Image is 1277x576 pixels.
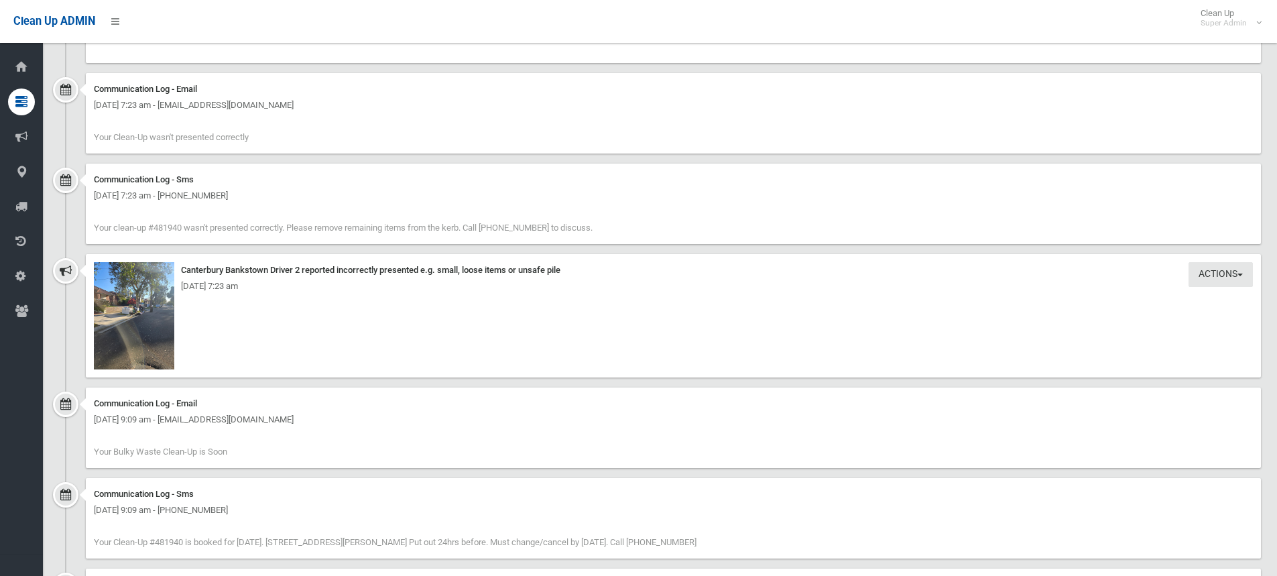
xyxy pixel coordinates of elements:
[1189,262,1253,287] button: Actions
[94,502,1253,518] div: [DATE] 9:09 am - [PHONE_NUMBER]
[94,172,1253,188] div: Communication Log - Sms
[94,132,249,142] span: Your Clean-Up wasn't presented correctly
[1194,8,1260,28] span: Clean Up
[94,262,174,369] img: 1000016145.jpg
[94,188,1253,204] div: [DATE] 7:23 am - [PHONE_NUMBER]
[94,396,1253,412] div: Communication Log - Email
[94,486,1253,502] div: Communication Log - Sms
[94,447,227,457] span: Your Bulky Waste Clean-Up is Soon
[1201,18,1247,28] small: Super Admin
[94,262,1253,278] div: Canterbury Bankstown Driver 2 reported incorrectly presented e.g. small, loose items or unsafe pile
[94,81,1253,97] div: Communication Log - Email
[94,223,593,233] span: Your clean-up #481940 wasn't presented correctly. Please remove remaining items from the kerb. Ca...
[13,15,95,27] span: Clean Up ADMIN
[94,412,1253,428] div: [DATE] 9:09 am - [EMAIL_ADDRESS][DOMAIN_NAME]
[94,537,696,547] span: Your Clean-Up #481940 is booked for [DATE]. [STREET_ADDRESS][PERSON_NAME] Put out 24hrs before. M...
[94,278,1253,294] div: [DATE] 7:23 am
[94,97,1253,113] div: [DATE] 7:23 am - [EMAIL_ADDRESS][DOMAIN_NAME]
